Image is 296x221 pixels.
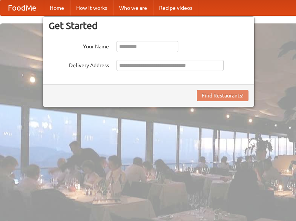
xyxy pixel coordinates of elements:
[49,60,109,69] label: Delivery Address
[0,0,44,15] a: FoodMe
[197,90,248,101] button: Find Restaurants!
[70,0,113,15] a: How it works
[49,41,109,50] label: Your Name
[113,0,153,15] a: Who we are
[49,20,248,31] h3: Get Started
[44,0,70,15] a: Home
[153,0,198,15] a: Recipe videos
